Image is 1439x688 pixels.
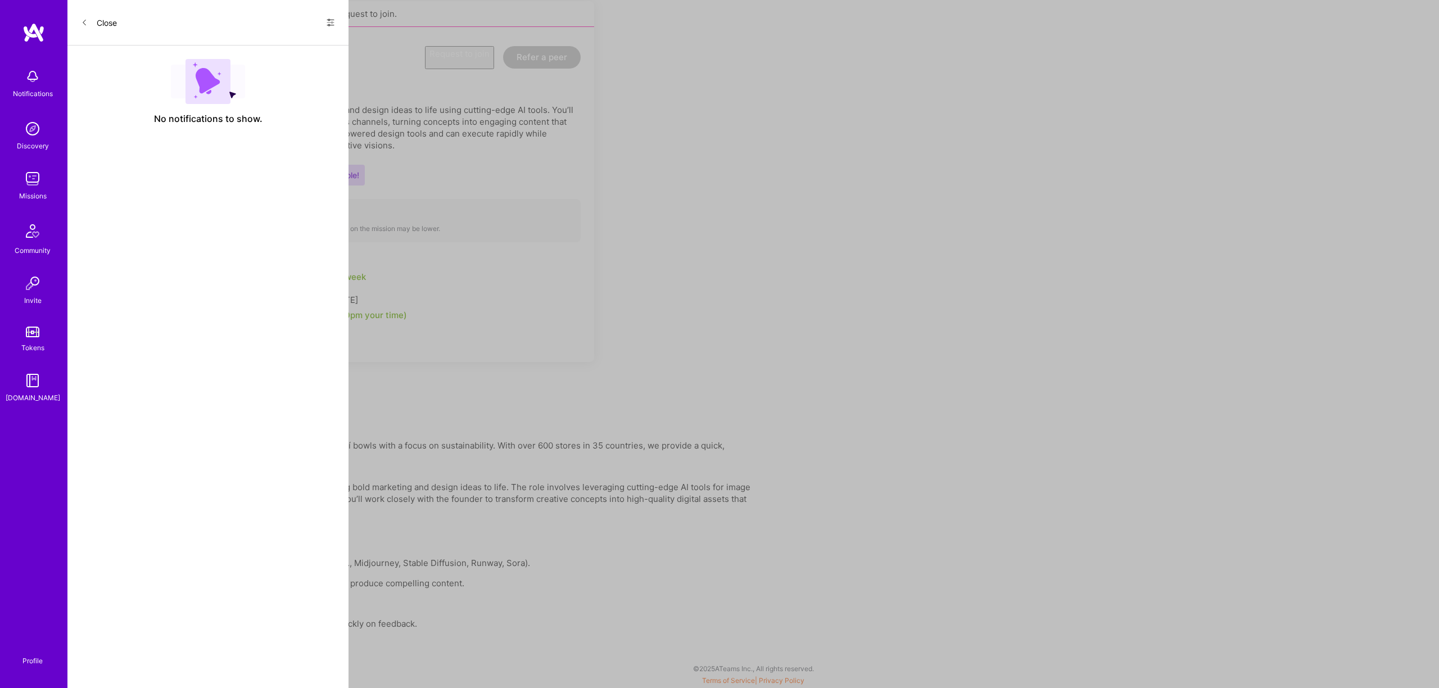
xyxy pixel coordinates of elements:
[21,65,44,88] img: bell
[24,295,42,306] div: Invite
[81,13,117,31] button: Close
[13,88,53,99] div: Notifications
[6,392,60,404] div: [DOMAIN_NAME]
[19,190,47,202] div: Missions
[21,272,44,295] img: Invite
[22,655,43,666] div: Profile
[154,113,263,125] span: No notifications to show.
[21,168,44,190] img: teamwork
[21,369,44,392] img: guide book
[21,342,44,354] div: Tokens
[19,218,46,245] img: Community
[19,643,47,666] a: Profile
[26,327,39,337] img: tokens
[22,22,45,43] img: logo
[17,140,49,152] div: Discovery
[15,245,51,256] div: Community
[171,59,245,104] img: empty
[21,117,44,140] img: discovery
